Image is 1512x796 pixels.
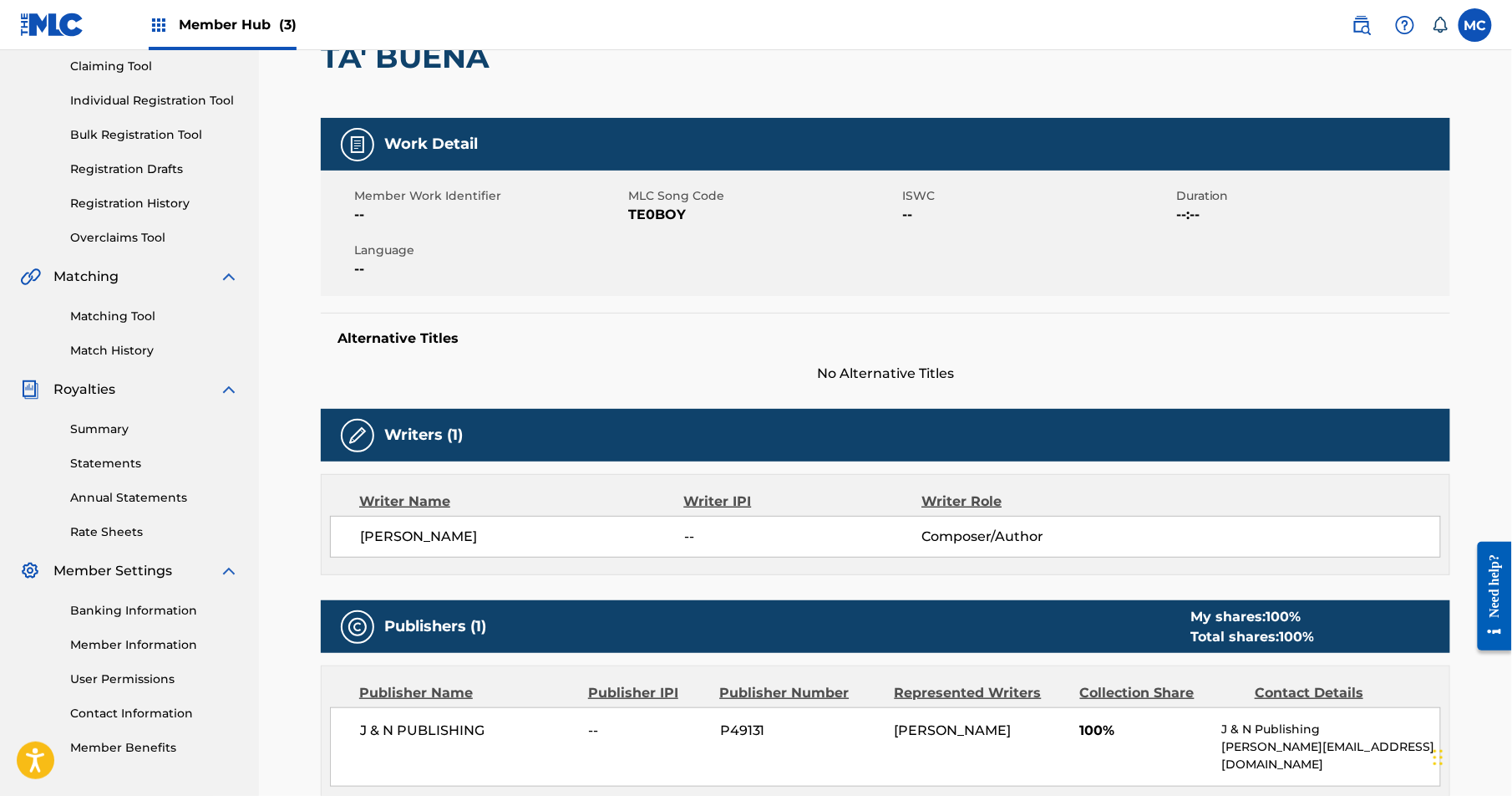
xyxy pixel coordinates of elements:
p: [PERSON_NAME][EMAIL_ADDRESS][DOMAIN_NAME] [1222,738,1440,773]
span: P49131 [720,721,882,741]
span: Royalties [53,380,115,400]
span: (3) [279,17,297,33]
span: Composer/Author [921,527,1138,547]
img: Royalties [20,380,40,400]
div: Represented Writers [895,683,1068,703]
a: User Permissions [70,671,239,688]
img: expand [219,267,239,287]
a: Claiming Tool [70,58,239,75]
span: J & N PUBLISHING [360,721,576,741]
span: -- [354,205,624,225]
a: Bulk Registration Tool [70,126,239,144]
span: MLC Song Code [628,187,898,205]
a: Individual Registration Tool [70,92,239,110]
span: TE0BOY [628,205,898,225]
span: -- [589,721,708,741]
a: Member Benefits [70,739,239,757]
div: User Menu [1459,8,1492,42]
span: Matching [53,267,119,287]
div: Writer Name [359,492,684,512]
span: Member Work Identifier [354,187,624,205]
span: 100 % [1266,609,1301,625]
img: help [1395,15,1415,35]
a: Matching Tool [70,308,239,325]
span: --:-- [1176,205,1446,225]
span: 100 % [1279,629,1314,645]
img: Matching [20,267,41,287]
span: -- [354,259,624,279]
span: [PERSON_NAME] [895,722,1012,738]
a: Registration Drafts [70,161,239,178]
span: -- [902,205,1172,225]
div: Drag [1433,732,1444,783]
iframe: Chat Widget [1428,716,1512,796]
img: Top Rightsholders [149,15,169,35]
a: Banking Information [70,602,239,620]
span: ISWC [902,187,1172,205]
img: expand [219,561,239,581]
img: MLC Logo [20,13,84,37]
a: Rate Sheets [70,523,239,541]
a: Statements [70,455,239,472]
span: No Alternative Titles [321,364,1450,384]
a: Overclaims Tool [70,229,239,247]
a: Public Search [1345,8,1378,42]
div: Writer IPI [684,492,922,512]
div: Publisher IPI [588,683,707,703]
h2: TA' BUENA [321,38,498,76]
div: Help [1388,8,1422,42]
a: Registration History [70,195,239,212]
span: -- [684,527,921,547]
span: [PERSON_NAME] [360,527,684,547]
div: Publisher Name [359,683,576,703]
h5: Alternative Titles [337,330,1433,347]
div: Notifications [1432,17,1449,33]
div: My shares: [1190,607,1314,627]
a: Match History [70,342,239,360]
span: 100% [1080,721,1210,741]
img: Member Settings [20,561,40,581]
iframe: Resource Center [1465,528,1512,663]
div: Collection Share [1080,683,1242,703]
span: Duration [1176,187,1446,205]
h5: Writers (1) [384,426,463,445]
p: J & N Publishing [1222,721,1440,738]
h5: Work Detail [384,135,478,154]
a: Contact Information [70,705,239,722]
span: Language [354,242,624,259]
img: expand [219,380,239,400]
div: Writer Role [921,492,1138,512]
img: Writers [348,426,368,446]
img: Work Detail [348,135,368,155]
span: Member Settings [53,561,172,581]
img: Publishers [348,617,368,637]
div: Total shares: [1190,627,1314,647]
img: search [1352,15,1372,35]
h5: Publishers (1) [384,617,486,636]
span: Member Hub [179,15,297,34]
div: Contact Details [1255,683,1417,703]
a: Member Information [70,636,239,654]
a: Summary [70,421,239,438]
div: Publisher Number [719,683,881,703]
a: Annual Statements [70,489,239,507]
